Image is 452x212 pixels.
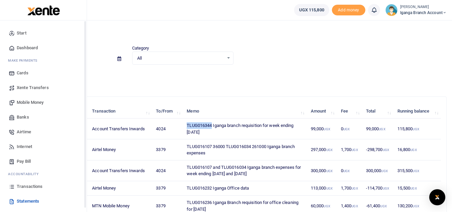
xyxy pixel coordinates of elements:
h4: Statements [25,29,447,36]
td: Account Transfers Inwards [88,119,152,139]
small: UGX [351,204,358,208]
small: UGX [343,169,350,173]
span: All [137,55,224,62]
td: -114,700 [362,181,394,196]
td: 115,800 [394,119,441,139]
a: Xente Transfers [5,80,81,95]
th: Transaction: activate to sort column ascending [88,104,152,119]
small: UGX [413,127,419,131]
span: ake Payments [11,58,37,63]
small: UGX [410,187,417,190]
a: Mobile Money [5,95,81,110]
td: 4024 [152,119,183,139]
div: Open Intercom Messenger [429,189,445,205]
small: UGX [413,204,419,208]
small: UGX [383,148,389,152]
small: UGX [324,127,330,131]
small: UGX [413,169,419,173]
span: UGX 115,800 [299,7,324,13]
span: Airtime [17,129,31,135]
a: Pay Bill [5,154,81,169]
td: 99,000 [362,119,394,139]
small: UGX [326,148,333,152]
th: Amount: activate to sort column ascending [307,104,337,119]
th: Total: activate to sort column ascending [362,104,394,119]
small: [PERSON_NAME] [400,4,447,10]
img: profile-user [385,4,397,16]
a: Cards [5,66,81,80]
span: Banks [17,114,29,121]
td: Account Transfers Inwards [88,160,152,181]
span: Cards [17,70,28,76]
td: 297,000 [307,139,337,160]
small: UGX [343,127,350,131]
td: Airtel Money [88,139,152,160]
span: Internet [17,143,32,150]
td: 3379 [152,181,183,196]
td: -298,700 [362,139,394,160]
td: Airtel Money [88,181,152,196]
td: 0 [337,160,362,181]
small: UGX [351,148,358,152]
span: Iganga Branch Account [400,10,447,16]
span: Add money [332,5,365,16]
small: UGX [351,187,358,190]
td: TLUG016107 36000 TLUG016034 261000 Iganga branch expenses [183,139,307,160]
a: Transactions [5,179,81,194]
small: UGX [410,148,417,152]
td: 315,500 [394,160,441,181]
span: Transactions [17,183,42,190]
span: Start [17,30,26,37]
small: UGX [326,169,333,173]
span: Xente Transfers [17,84,49,91]
th: Running balance: activate to sort column ascending [394,104,441,119]
span: Pay Bill [17,158,31,165]
td: 300,000 [307,160,337,181]
p: Download [25,73,447,80]
td: TLUG016344 Iganga branch requisition for week ending [DATE] [183,119,307,139]
th: Fee: activate to sort column ascending [337,104,362,119]
small: UGX [379,127,385,131]
td: 4024 [152,160,183,181]
td: 99,000 [307,119,337,139]
a: Airtime [5,125,81,139]
td: 16,800 [394,139,441,160]
a: Start [5,26,81,41]
td: 113,000 [307,181,337,196]
td: 1,700 [337,139,362,160]
td: 0 [337,119,362,139]
span: countability [13,171,38,176]
a: Add money [332,7,365,12]
th: Memo: activate to sort column ascending [183,104,307,119]
small: UGX [324,204,330,208]
span: Statements [17,198,39,205]
label: Category [132,45,149,52]
span: Mobile Money [17,99,43,106]
td: 1,700 [337,181,362,196]
a: logo-small logo-large logo-large [27,7,60,12]
a: UGX 115,800 [294,4,329,16]
img: logo-large [27,5,60,15]
li: Wallet ballance [291,4,332,16]
a: Dashboard [5,41,81,55]
small: UGX [383,187,389,190]
a: Banks [5,110,81,125]
a: profile-user [PERSON_NAME] Iganga Branch Account [385,4,447,16]
small: UGX [380,204,386,208]
td: 15,500 [394,181,441,196]
li: Ac [5,169,81,179]
a: Statements [5,194,81,209]
small: UGX [326,187,333,190]
td: 300,000 [362,160,394,181]
li: M [5,55,81,66]
small: UGX [381,169,387,173]
li: Toup your wallet [332,5,365,16]
span: Dashboard [17,45,38,51]
a: Internet [5,139,81,154]
th: To/From: activate to sort column ascending [152,104,183,119]
td: TLUG016107 and TLUG016034 Iganga branch expenses for week ending [DATE] and [DATE] [183,160,307,181]
td: TLUG016232 Iganga Office data [183,181,307,196]
td: 3379 [152,139,183,160]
